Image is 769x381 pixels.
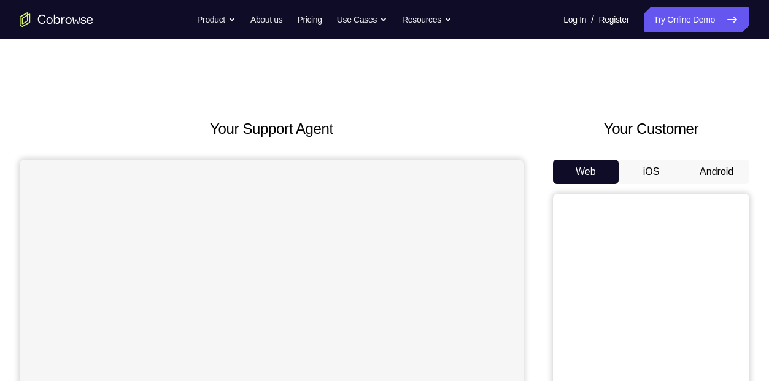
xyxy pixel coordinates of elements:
a: Go to the home page [20,12,93,27]
a: Pricing [297,7,322,32]
h2: Your Customer [553,118,749,140]
h2: Your Support Agent [20,118,524,140]
button: Product [197,7,236,32]
button: Web [553,160,619,184]
button: Use Cases [337,7,387,32]
button: iOS [619,160,684,184]
button: Android [684,160,749,184]
a: Log In [563,7,586,32]
a: About us [250,7,282,32]
span: / [591,12,593,27]
button: Resources [402,7,452,32]
a: Register [599,7,629,32]
a: Try Online Demo [644,7,749,32]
